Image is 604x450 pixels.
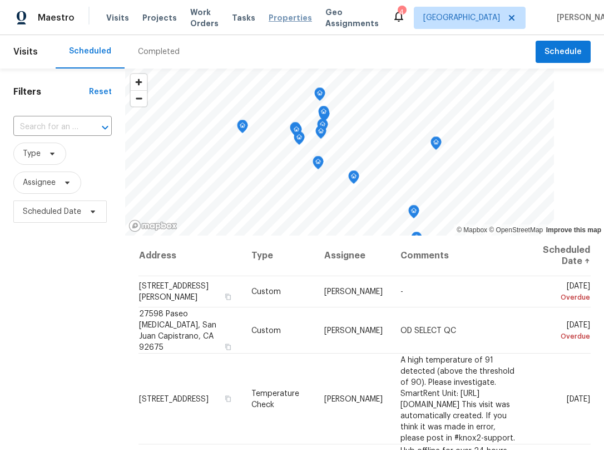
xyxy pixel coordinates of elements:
div: Map marker [411,232,422,249]
span: Schedule [544,45,582,59]
div: Map marker [294,131,305,149]
div: Map marker [318,106,329,123]
a: Improve this map [546,226,601,234]
div: Map marker [315,125,326,143]
div: Completed [138,46,180,57]
div: Map marker [430,136,442,154]
th: Assignee [315,236,392,276]
div: Map marker [237,120,248,137]
span: Visits [106,12,129,23]
canvas: Map [125,69,554,236]
button: Copy Address [224,341,234,351]
button: Zoom out [131,90,147,106]
span: Temperature Check [251,389,299,408]
span: Custom [251,326,281,334]
div: Map marker [408,205,419,222]
th: Address [138,236,242,276]
button: Copy Address [224,393,234,403]
span: Scheduled Date [23,206,81,217]
div: Scheduled [69,46,111,57]
span: [GEOGRAPHIC_DATA] [423,12,500,23]
span: Assignee [23,177,56,188]
div: Map marker [317,119,328,136]
button: Open [97,120,113,135]
button: Schedule [536,41,591,63]
h1: Filters [13,86,89,97]
div: Map marker [348,170,359,188]
span: [DATE] [536,282,590,303]
span: [PERSON_NAME] [324,326,383,334]
span: OD SELECT QC [400,326,456,334]
span: 27598 Paseo [MEDICAL_DATA], San Juan Capistrano, CA 92675 [139,310,216,351]
span: [DATE] [536,321,590,341]
span: Properties [269,12,312,23]
span: [PERSON_NAME] [324,395,383,403]
a: Mapbox [457,226,487,234]
span: Maestro [38,12,75,23]
span: A high temperature of 91 detected (above the threshold of 90). Please investigate. SmartRent Unit... [400,356,515,442]
div: Overdue [536,330,590,341]
div: Map marker [313,156,324,173]
span: Projects [142,12,177,23]
th: Type [242,236,316,276]
div: Overdue [536,292,590,303]
span: - [400,288,403,296]
div: Map marker [291,124,302,141]
input: Search for an address... [13,119,81,136]
div: Map marker [290,122,301,139]
a: Mapbox homepage [128,219,177,232]
th: Scheduled Date ↑ [527,236,591,276]
span: Visits [13,40,38,64]
span: Custom [251,288,281,296]
span: Work Orders [190,7,219,29]
span: [STREET_ADDRESS] [139,395,209,403]
span: [DATE] [567,395,590,403]
a: OpenStreetMap [489,226,543,234]
div: 4 [398,7,405,18]
div: Map marker [314,87,325,105]
button: Zoom in [131,74,147,90]
button: Copy Address [224,292,234,302]
span: [PERSON_NAME] [324,288,383,296]
span: Type [23,148,41,159]
span: Tasks [232,14,255,22]
span: Geo Assignments [325,7,379,29]
th: Comments [392,236,527,276]
div: Reset [89,86,112,97]
span: [STREET_ADDRESS][PERSON_NAME] [139,282,209,301]
span: Zoom out [131,91,147,106]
